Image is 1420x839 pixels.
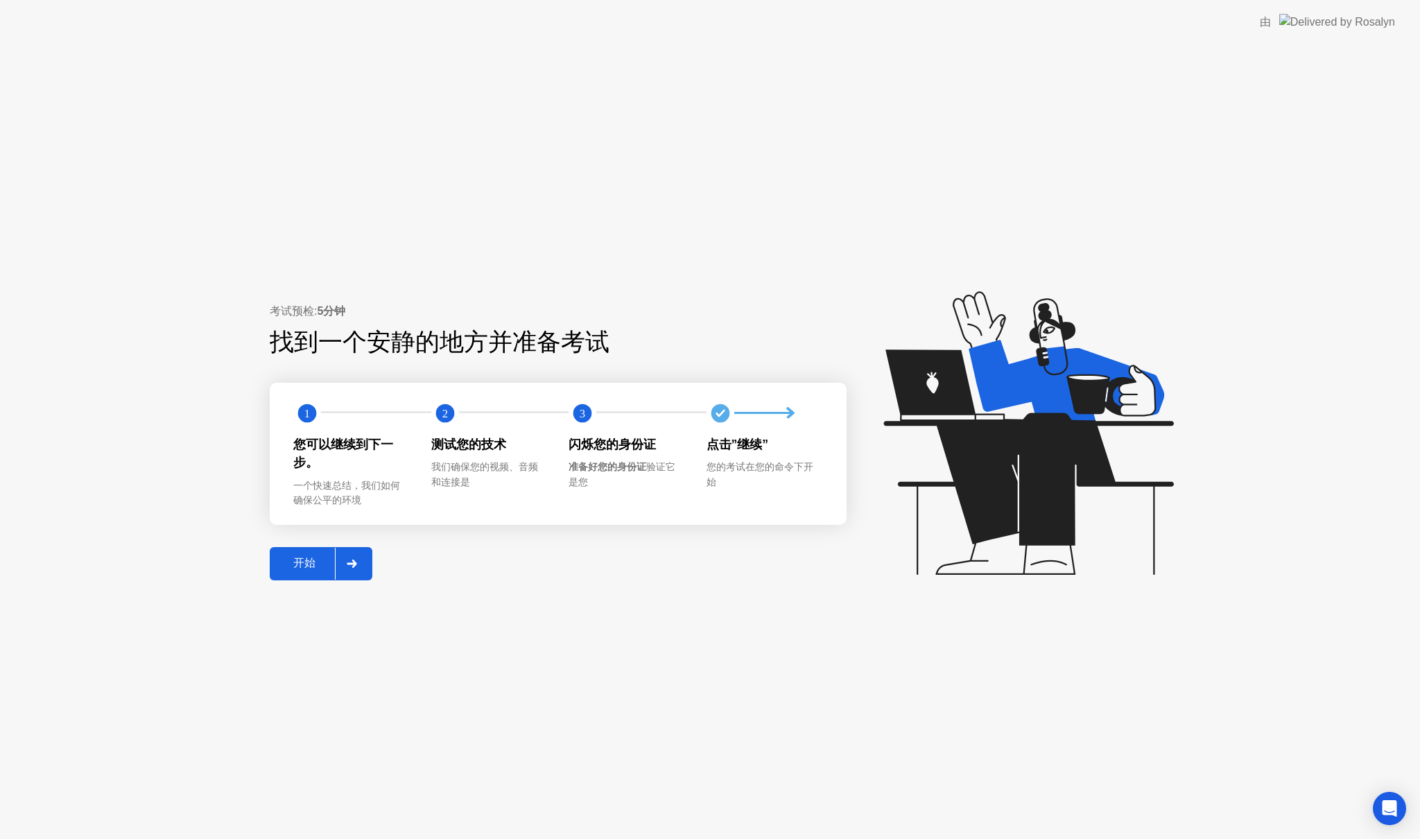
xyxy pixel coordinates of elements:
[304,407,310,420] text: 1
[270,547,372,580] button: 开始
[270,303,847,320] div: 考试预检:
[274,556,335,571] div: 开始
[293,478,409,508] div: 一个快速总结，我们如何确保公平的环境
[270,324,759,361] div: 找到一个安静的地方并准备考试
[293,435,409,472] div: 您可以继续到下一步。
[569,461,646,472] b: 准备好您的身份证
[431,460,547,490] div: 我们确保您的视频、音频和连接是
[707,435,822,453] div: 点击”继续”
[1260,14,1271,31] div: 由
[707,460,822,490] div: 您的考试在您的命令下开始
[580,407,585,420] text: 3
[431,435,547,453] div: 测试您的技术
[569,435,684,453] div: 闪烁您的身份证
[569,460,684,490] div: 验证它是您
[1373,792,1406,825] div: Open Intercom Messenger
[1279,14,1395,30] img: Delivered by Rosalyn
[317,305,345,317] b: 5分钟
[442,407,447,420] text: 2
